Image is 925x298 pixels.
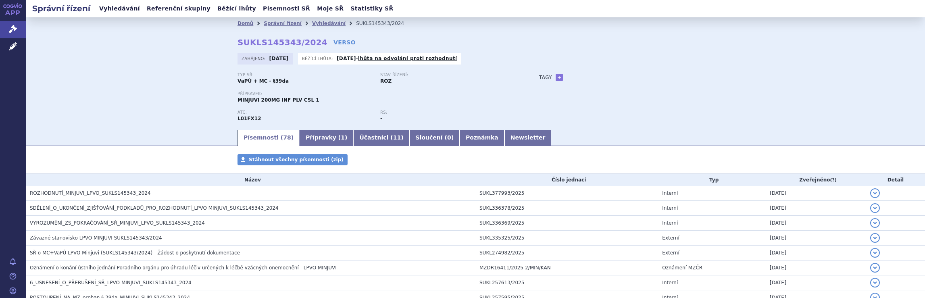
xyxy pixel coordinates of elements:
span: Stáhnout všechny písemnosti (zip) [249,157,344,163]
strong: - [380,116,382,121]
span: Zahájeno: [242,55,267,62]
a: Poznámka [460,130,504,146]
span: Interní [662,280,678,285]
a: Newsletter [504,130,552,146]
a: Sloučení (0) [410,130,460,146]
strong: [DATE] [337,56,356,61]
td: [DATE] [766,201,866,216]
h3: Tagy [539,73,552,82]
p: Typ SŘ: [237,73,372,77]
th: Detail [866,174,925,186]
a: + [556,74,563,81]
h2: Správní řízení [26,3,97,14]
td: [DATE] [766,275,866,290]
td: MZDR16411/2025-2/MIN/KAN [475,260,658,275]
span: 0 [447,134,451,141]
strong: VaPÚ + MC - §39da [237,78,289,84]
span: SDĚLENÍ_O_UKONČENÍ_ZJIŠŤOVÁNÍ_PODKLADŮ_PRO_ROZHODNUTÍ_LPVO MINJUVI_SUKLS145343_2024 [30,205,279,211]
span: SŘ o MC+VaPÚ LPVO Minjuvi (SUKLS145343/2024) - Žádost o poskytnutí dokumentace [30,250,240,256]
td: [DATE] [766,231,866,246]
a: lhůta na odvolání proti rozhodnutí [358,56,457,61]
a: Účastníci (11) [353,130,409,146]
p: ATC: [237,110,372,115]
td: [DATE] [766,260,866,275]
span: Interní [662,205,678,211]
span: Oznámení o konání ústního jednání Poradního orgánu pro úhradu léčiv určených k léčbě vzácných one... [30,265,337,271]
span: 6_USNESENÍ_O_PŘERUŠENÍ_SŘ_LPVO MINJUVI_SUKLS145343_2024 [30,280,192,285]
button: detail [870,233,880,243]
span: 11 [393,134,401,141]
a: Statistiky SŘ [348,3,396,14]
td: SUKL336369/2025 [475,216,658,231]
span: Interní [662,220,678,226]
p: RS: [380,110,515,115]
th: Název [26,174,475,186]
button: detail [870,188,880,198]
span: 1 [341,134,345,141]
span: Oznámení MZČR [662,265,702,271]
button: detail [870,278,880,288]
span: Externí [662,235,679,241]
a: Moje SŘ [315,3,346,14]
span: Závazné stanovisko LPVO MINJUVI SUKLS145343/2024 [30,235,162,241]
strong: [DATE] [269,56,289,61]
a: Přípravky (1) [300,130,353,146]
a: Písemnosti SŘ [260,3,312,14]
p: Stav řízení: [380,73,515,77]
button: detail [870,248,880,258]
a: Správní řízení [264,21,302,26]
a: Referenční skupiny [144,3,213,14]
strong: SUKLS145343/2024 [237,38,327,47]
td: SUKL336378/2025 [475,201,658,216]
td: [DATE] [766,186,866,201]
th: Typ [658,174,766,186]
td: [DATE] [766,216,866,231]
a: Vyhledávání [312,21,346,26]
button: detail [870,218,880,228]
button: detail [870,203,880,213]
th: Zveřejněno [766,174,866,186]
strong: TAFASITAMAB [237,116,261,121]
a: Stáhnout všechny písemnosti (zip) [237,154,348,165]
a: Domů [237,21,253,26]
p: - [337,55,457,62]
span: ROZHODNUTÍ_MINJUVI_LPVO_SUKLS145343_2024 [30,190,151,196]
td: SUKL274982/2025 [475,246,658,260]
span: MINJUVI 200MG INF PLV CSL 1 [237,97,319,103]
strong: ROZ [380,78,392,84]
li: SUKLS145343/2024 [356,17,415,29]
th: Číslo jednací [475,174,658,186]
span: VYROZUMĚNÍ_ZS_POKRAČOVÁNÍ_SŘ_MINJUVI_LPVO_SUKLS145343_2024 [30,220,205,226]
abbr: (?) [830,177,837,183]
p: Přípravek: [237,92,523,96]
button: detail [870,263,880,273]
td: [DATE] [766,246,866,260]
span: Běžící lhůta: [302,55,335,62]
a: Písemnosti (78) [237,130,300,146]
a: Vyhledávání [97,3,142,14]
a: VERSO [333,38,356,46]
td: SUKL377993/2025 [475,186,658,201]
span: Interní [662,190,678,196]
a: Běžící lhůty [215,3,258,14]
td: SUKL257613/2025 [475,275,658,290]
span: 78 [283,134,291,141]
td: SUKL335325/2025 [475,231,658,246]
span: Externí [662,250,679,256]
